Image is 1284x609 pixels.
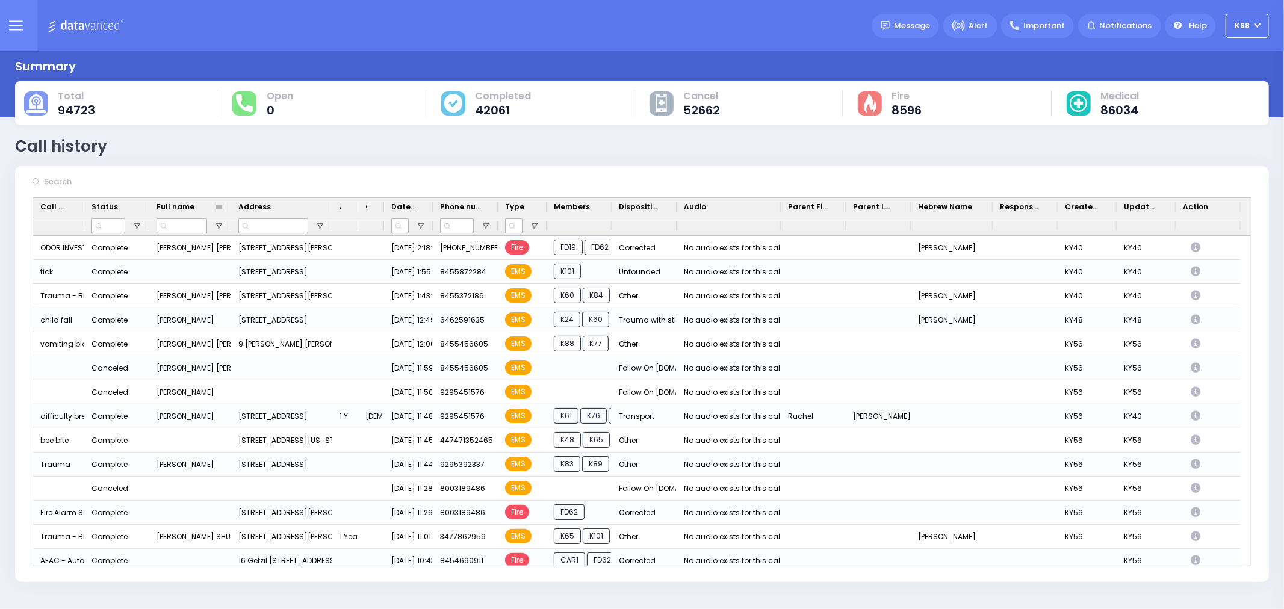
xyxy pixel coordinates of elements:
[231,549,332,573] div: 16 Getzil [STREET_ADDRESS][PERSON_NAME][US_STATE]
[1117,525,1176,549] div: KY56
[384,525,433,549] div: [DATE] 11:01:03 AM
[91,529,128,545] div: Complete
[1058,308,1117,332] div: KY48
[612,453,677,477] div: Other
[505,481,532,495] span: EMS
[40,202,67,212] span: Call Type
[33,428,84,453] div: bee bite
[585,240,615,255] span: FD62
[48,18,128,33] img: Logo
[149,284,231,308] div: [PERSON_NAME] [PERSON_NAME]
[33,356,1241,380] div: Press SPACE to select this row.
[33,284,84,308] div: Trauma - Bleeding
[40,170,221,193] input: Search
[684,385,784,400] div: No audio exists for this call.
[684,409,784,424] div: No audio exists for this call.
[149,525,231,549] div: [PERSON_NAME] SHUL [PERSON_NAME] [PERSON_NAME]
[881,21,890,30] img: message.svg
[440,267,486,277] span: 8455872284
[505,218,523,233] input: Type Filter Input
[91,505,128,521] div: Complete
[33,284,1241,308] div: Press SPACE to select this row.
[612,308,677,332] div: Trauma with stitches
[58,104,95,116] span: 94723
[91,360,128,376] div: Canceled
[1058,404,1117,428] div: KY56
[231,404,332,428] div: [STREET_ADDRESS]
[238,202,271,212] span: Address
[684,433,784,448] div: No audio exists for this call.
[1117,260,1176,284] div: KY40
[582,456,609,472] span: K89
[554,456,580,472] span: K83
[1183,202,1208,212] span: Action
[157,202,194,212] span: Full name
[444,94,462,112] img: cause-cover.svg
[583,432,610,448] span: K65
[33,236,1241,260] div: Press SPACE to select this row.
[969,20,988,32] span: Alert
[384,549,433,573] div: [DATE] 10:43:13 AM
[315,221,325,231] button: Open Filter Menu
[1058,453,1117,477] div: KY56
[554,288,581,303] span: K60
[911,236,993,260] div: [PERSON_NAME]
[440,339,488,349] span: 8455456605
[911,284,993,308] div: [PERSON_NAME]
[612,332,677,356] div: Other
[505,385,532,399] span: EMS
[481,221,491,231] button: Open Filter Menu
[384,332,433,356] div: [DATE] 12:00:51 PM
[1117,308,1176,332] div: KY48
[892,90,922,102] span: Fire
[684,360,784,376] div: No audio exists for this call.
[1235,20,1250,31] span: K68
[619,202,660,212] span: Disposition
[911,308,993,332] div: [PERSON_NAME]
[440,218,474,233] input: Phone number Filter Input
[236,94,253,111] img: total-response.svg
[505,312,532,327] span: EMS
[33,549,1241,573] div: Press SPACE to select this row.
[384,404,433,428] div: [DATE] 11:48:13 AM
[15,135,107,158] div: Call history
[1189,20,1207,32] span: Help
[1117,549,1176,573] div: KY56
[612,236,677,260] div: Corrected
[391,202,416,212] span: Date & Time
[554,528,581,544] span: K65
[231,525,332,549] div: [STREET_ADDRESS][PERSON_NAME]
[1000,202,1041,212] span: Response Agent
[1117,428,1176,453] div: KY56
[58,90,95,102] span: Total
[358,404,384,428] div: [DEMOGRAPHIC_DATA]
[684,457,784,472] div: No audio exists for this call.
[683,104,720,116] span: 52662
[91,336,128,352] div: Complete
[33,525,1241,549] div: Press SPACE to select this row.
[440,555,483,566] span: 8454690911
[149,356,231,380] div: [PERSON_NAME] [PERSON_NAME]
[1117,236,1176,260] div: KY40
[554,336,581,351] span: K88
[231,332,332,356] div: 9 [PERSON_NAME] [PERSON_NAME] [US_STATE]
[788,202,829,212] span: Parent First Name
[1070,94,1088,113] img: medical-cause.svg
[781,404,846,428] div: Ruchel
[149,380,231,404] div: [PERSON_NAME]
[1117,453,1176,477] div: KY56
[231,428,332,453] div: [STREET_ADDRESS][US_STATE]
[505,288,532,303] span: EMS
[554,312,580,327] span: K24
[554,408,578,424] span: K61
[612,549,677,573] div: Corrected
[1226,14,1269,38] button: K68
[684,481,784,496] div: No audio exists for this call.
[583,528,610,544] span: K101
[1058,380,1117,404] div: KY56
[505,505,529,519] span: Fire
[554,240,583,255] span: FD19
[1117,332,1176,356] div: KY56
[33,236,84,260] div: ODOR INVESTIGATION
[1100,20,1152,32] span: Notifications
